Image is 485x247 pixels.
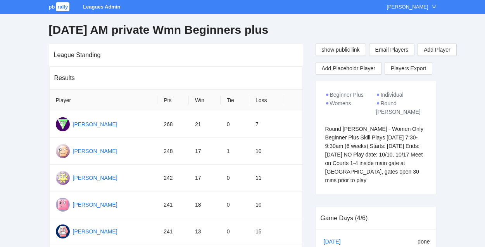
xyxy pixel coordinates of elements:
[249,218,284,245] td: 15
[189,218,221,245] td: 13
[249,111,284,138] td: 7
[189,111,221,138] td: 21
[322,45,360,54] span: show public link
[157,218,189,245] td: 241
[189,165,221,191] td: 17
[73,175,117,181] a: [PERSON_NAME]
[157,90,189,111] th: Pts
[54,67,298,89] div: Results
[381,92,404,98] span: Individual
[49,22,437,38] h2: [DATE] AM private Wmn Beginners plus
[157,191,189,218] td: 241
[249,165,284,191] td: 11
[316,62,382,75] button: Add Placeholdr Player
[73,202,117,208] a: [PERSON_NAME]
[157,111,189,138] td: 268
[330,92,364,98] span: Beginner Plus
[56,144,70,158] img: Gravatar for cheryl newman@gmail.com
[56,224,70,238] img: Gravatar for stephanie canter@gmail.com
[221,165,249,191] td: 0
[49,4,55,10] span: pb
[73,148,117,154] a: [PERSON_NAME]
[157,165,189,191] td: 242
[321,207,431,229] div: Game Days (4/6)
[189,90,221,111] th: Win
[221,191,249,218] td: 0
[322,64,376,73] span: Add Placeholdr Player
[391,63,426,74] span: Players Export
[325,125,427,184] div: Round [PERSON_NAME] - Women Only Beginner Plus Skill Plays [DATE] 7:30-9:30am (6 weeks) Starts: [...
[56,171,70,185] img: Gravatar for jennifer drum@gmail.com
[249,90,284,111] th: Loss
[221,111,249,138] td: 0
[418,43,456,56] button: Add Player
[56,198,70,212] img: Gravatar for ellen green@gmail.com
[56,2,69,11] span: rally
[189,138,221,165] td: 17
[50,90,158,111] th: Player
[249,138,284,165] td: 10
[83,4,120,10] a: Leagues Admin
[387,3,428,11] div: [PERSON_NAME]
[157,138,189,165] td: 248
[73,228,117,235] a: [PERSON_NAME]
[221,138,249,165] td: 1
[431,4,437,9] span: down
[316,43,366,56] button: show public link
[56,117,70,131] img: Gravatar for kaye taylor@gmail.com
[424,45,450,54] span: Add Player
[369,43,415,56] button: Email Players
[375,45,409,54] span: Email Players
[330,100,351,106] span: Womens
[189,191,221,218] td: 18
[49,4,71,10] a: pbrally
[221,218,249,245] td: 0
[385,62,432,75] a: Players Export
[73,121,117,127] a: [PERSON_NAME]
[249,191,284,218] td: 10
[221,90,249,111] th: Tie
[54,44,298,66] div: League Standing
